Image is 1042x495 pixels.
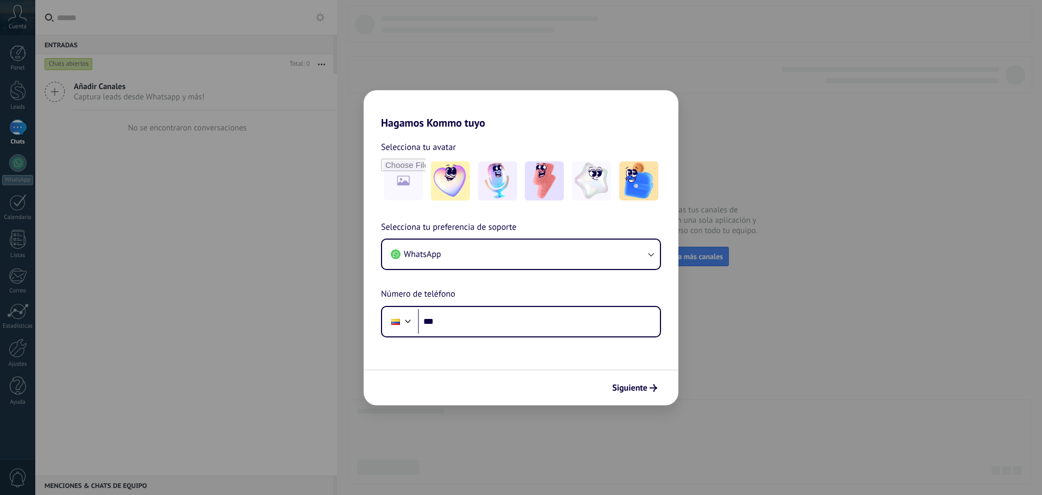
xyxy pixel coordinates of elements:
[382,240,660,269] button: WhatsApp
[525,161,564,200] img: -3.jpeg
[381,140,456,154] span: Selecciona tu avatar
[619,161,658,200] img: -5.jpeg
[385,310,406,333] div: Colombia: + 57
[478,161,517,200] img: -2.jpeg
[381,287,455,302] span: Número de teléfono
[572,161,611,200] img: -4.jpeg
[381,221,517,235] span: Selecciona tu preferencia de soporte
[404,249,441,260] span: WhatsApp
[607,379,662,397] button: Siguiente
[364,90,678,129] h2: Hagamos Kommo tuyo
[431,161,470,200] img: -1.jpeg
[612,384,647,392] span: Siguiente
